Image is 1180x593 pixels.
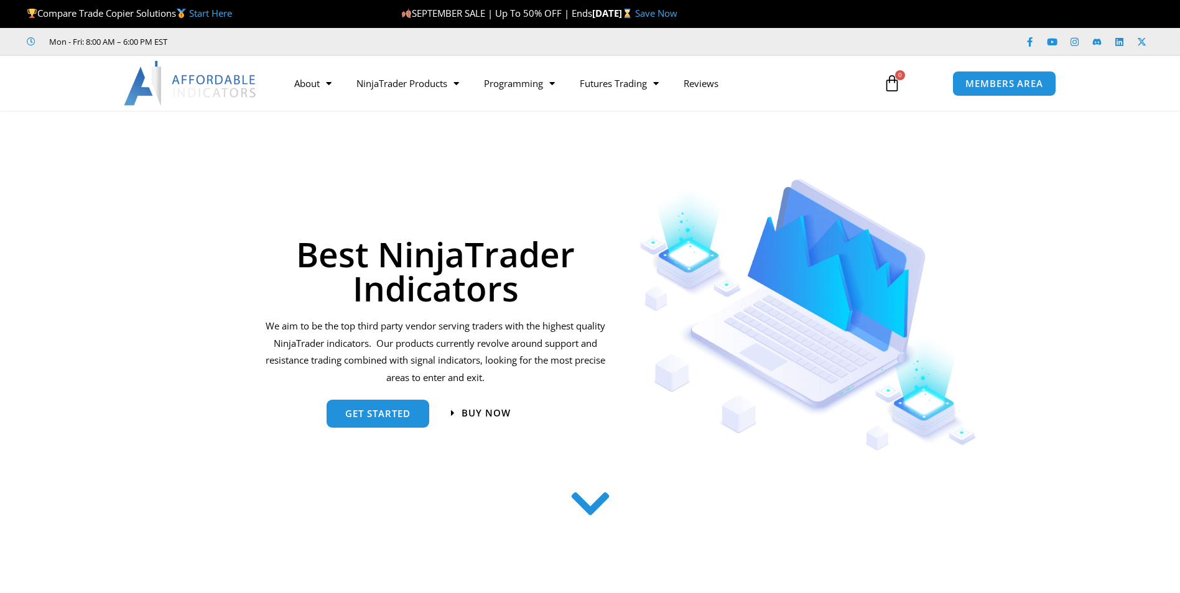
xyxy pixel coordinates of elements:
[592,7,635,19] strong: [DATE]
[46,34,167,49] span: Mon - Fri: 8:00 AM – 6:00 PM EST
[27,9,37,18] img: 🏆
[401,7,592,19] span: SEPTEMBER SALE | Up To 50% OFF | Ends
[952,71,1056,96] a: MEMBERS AREA
[451,408,511,418] a: Buy now
[671,69,731,98] a: Reviews
[282,69,344,98] a: About
[462,408,511,418] span: Buy now
[895,70,905,80] span: 0
[189,7,232,19] a: Start Here
[264,237,608,305] h1: Best NinjaTrader Indicators
[264,318,608,387] p: We aim to be the top third party vendor serving traders with the highest quality NinjaTrader indi...
[344,69,472,98] a: NinjaTrader Products
[965,79,1043,88] span: MEMBERS AREA
[177,9,186,18] img: 🥇
[639,179,977,451] img: Indicators 1 | Affordable Indicators – NinjaTrader
[327,400,429,428] a: get started
[865,65,919,101] a: 0
[282,69,869,98] nav: Menu
[27,7,232,19] span: Compare Trade Copier Solutions
[402,9,411,18] img: 🍂
[185,35,371,48] iframe: Customer reviews powered by Trustpilot
[124,61,258,106] img: LogoAI | Affordable Indicators – NinjaTrader
[345,409,411,418] span: get started
[567,69,671,98] a: Futures Trading
[635,7,677,19] a: Save Now
[472,69,567,98] a: Programming
[623,9,632,18] img: ⌛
